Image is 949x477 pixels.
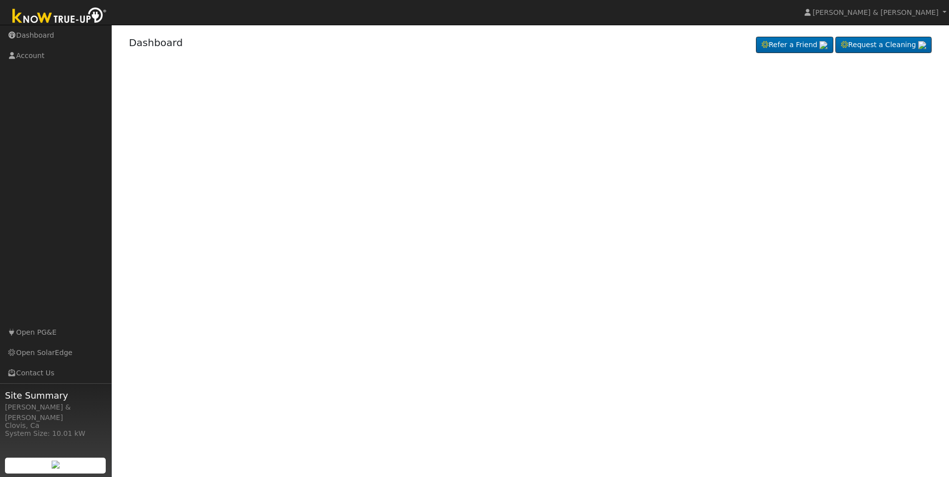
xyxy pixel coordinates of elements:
div: System Size: 10.01 kW [5,428,106,439]
a: Dashboard [129,37,183,49]
a: Request a Cleaning [835,37,932,54]
span: [PERSON_NAME] & [PERSON_NAME] [813,8,939,16]
img: retrieve [819,41,827,49]
div: Clovis, Ca [5,420,106,431]
div: [PERSON_NAME] & [PERSON_NAME] [5,402,106,423]
img: retrieve [52,461,60,469]
span: Site Summary [5,389,106,402]
img: retrieve [918,41,926,49]
a: Refer a Friend [756,37,833,54]
img: Know True-Up [7,5,112,28]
